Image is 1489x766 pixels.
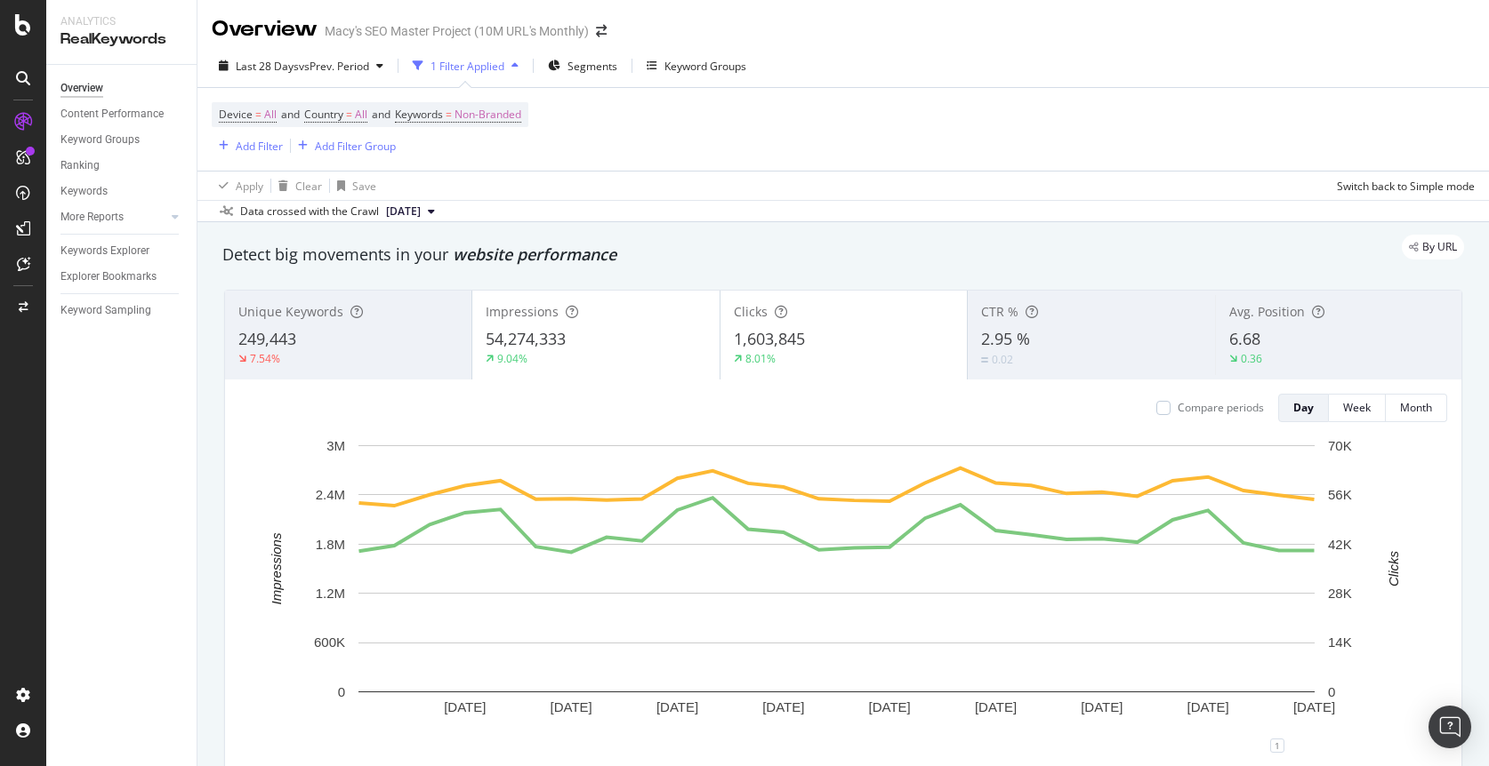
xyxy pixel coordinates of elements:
span: Segments [567,59,617,74]
text: 1.8M [316,537,345,552]
a: More Reports [60,208,166,227]
div: Keyword Sampling [60,301,151,320]
div: Compare periods [1178,400,1264,415]
button: Keyword Groups [640,52,753,80]
div: 1 [1270,738,1284,753]
div: Content Performance [60,105,164,124]
text: 600K [314,634,345,650]
text: 0 [338,684,345,699]
svg: A chart. [239,436,1435,746]
span: = [446,107,452,122]
button: Last 28 DaysvsPrev. Period [212,52,390,80]
div: Clear [295,179,322,194]
div: Keyword Groups [60,131,140,149]
span: 54,274,333 [486,328,566,349]
text: Clicks [1386,550,1401,586]
span: CTR % [981,303,1018,320]
div: arrow-right-arrow-left [596,25,607,37]
div: RealKeywords [60,29,182,50]
div: Overview [212,14,318,44]
button: 1 Filter Applied [406,52,526,80]
button: Month [1386,394,1447,422]
span: Clicks [734,303,768,320]
div: legacy label [1402,235,1464,259]
button: [DATE] [379,201,442,222]
div: 8.01% [745,351,776,366]
div: Save [352,179,376,194]
span: 2025 Sep. 18th [386,203,421,219]
text: [DATE] [762,699,804,714]
div: Macy's SEO Master Project (10M URL's Monthly) [325,22,589,40]
span: Device [219,107,253,122]
text: [DATE] [1187,699,1229,714]
button: Week [1329,394,1386,422]
button: Day [1278,394,1329,422]
div: 1 Filter Applied [431,59,504,74]
div: Day [1293,400,1314,415]
div: Keywords [60,182,108,201]
span: Country [304,107,343,122]
img: Equal [981,357,988,363]
div: Keyword Groups [664,59,746,74]
span: 249,443 [238,328,296,349]
text: [DATE] [1293,699,1335,714]
div: Open Intercom Messenger [1429,706,1471,748]
span: 6.68 [1229,328,1260,349]
span: Non-Branded [455,102,521,127]
text: [DATE] [975,699,1017,714]
span: and [281,107,300,122]
span: and [372,107,390,122]
a: Keyword Sampling [60,301,184,320]
a: Overview [60,79,184,98]
div: Analytics [60,14,182,29]
text: [DATE] [444,699,486,714]
span: All [264,102,277,127]
text: Impressions [269,532,284,604]
span: Impressions [486,303,559,320]
a: Keyword Groups [60,131,184,149]
span: = [346,107,352,122]
span: By URL [1422,242,1457,252]
a: Keywords [60,182,184,201]
text: 0 [1328,684,1335,699]
text: 2.4M [316,487,345,502]
span: Avg. Position [1229,303,1305,320]
span: vs Prev. Period [299,59,369,74]
button: Add Filter [212,135,283,156]
span: 1,603,845 [734,328,805,349]
text: 42K [1328,537,1352,552]
span: Keywords [395,107,443,122]
button: Clear [271,172,322,200]
div: Ranking [60,156,100,175]
div: 7.54% [250,351,280,366]
span: All [355,102,367,127]
span: Last 28 Days [236,59,299,74]
div: Month [1400,400,1432,415]
text: [DATE] [551,699,592,714]
a: Keywords Explorer [60,242,184,260]
button: Save [330,172,376,200]
text: 56K [1328,487,1352,502]
text: 3M [326,438,345,453]
div: Switch back to Simple mode [1337,179,1475,194]
div: 0.02 [992,352,1013,367]
text: [DATE] [656,699,698,714]
div: 0.36 [1241,351,1262,366]
span: 2.95 % [981,328,1030,349]
text: [DATE] [869,699,911,714]
text: 28K [1328,586,1352,601]
div: Explorer Bookmarks [60,267,157,286]
text: 1.2M [316,586,345,601]
button: Add Filter Group [291,135,396,156]
a: Explorer Bookmarks [60,267,184,286]
text: [DATE] [1081,699,1123,714]
text: 70K [1328,438,1352,453]
div: Data crossed with the Crawl [240,203,379,219]
span: Unique Keywords [238,303,343,320]
button: Segments [541,52,624,80]
div: 9.04% [497,351,527,366]
button: Apply [212,172,263,200]
div: Add Filter Group [315,139,396,154]
div: Keywords Explorer [60,242,149,260]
